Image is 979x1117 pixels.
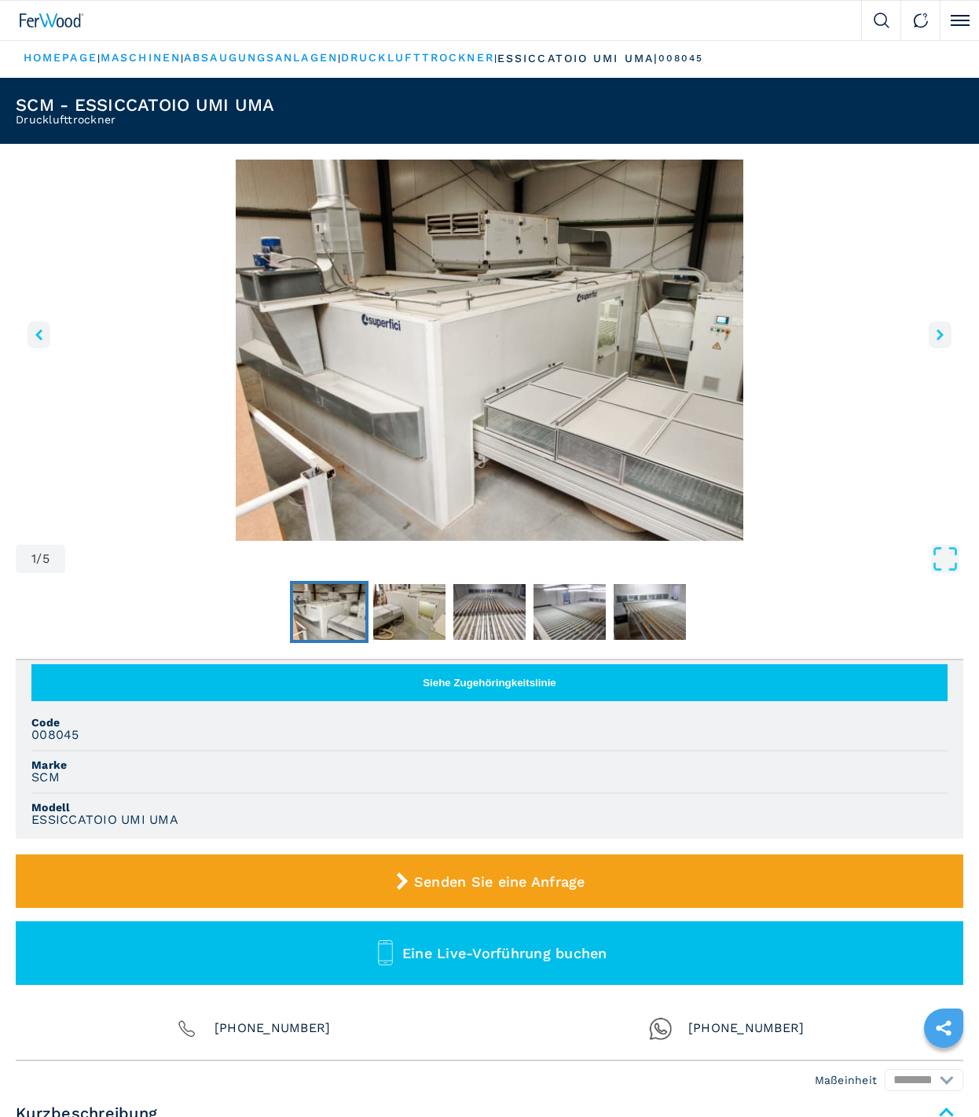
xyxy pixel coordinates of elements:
a: drucklufttrockner [341,51,494,64]
img: 05a7ee60e8376e9546a9ce9e2d8a849c [453,584,526,641]
a: sharethis [924,1009,963,1048]
button: Go to Slide 4 [530,581,609,644]
h2: Drucklufttrockner [16,114,274,125]
span: 1 [31,553,36,565]
span: [PHONE_NUMBER] [214,1017,331,1041]
img: Contact us [913,13,929,28]
button: Open Fullscreen [69,545,959,573]
p: 008045 [658,52,704,65]
button: Go to Slide 3 [450,581,529,644]
button: Senden Sie eine Anfrage [16,854,963,908]
span: 5 [42,553,49,565]
img: 4c820367a9224c4a5853d4c83d1a312b [614,584,686,641]
a: HOMEPAGE [24,51,97,64]
span: / [36,553,42,565]
img: Phone [175,1017,199,1041]
button: Eine Live-Vorführung buchen [16,921,963,985]
img: Whatsapp [649,1017,673,1041]
img: f3915a8c368fefe61afc1b54a5fede2e [533,584,606,641]
em: Maßeinheit [815,1075,878,1086]
button: Go to Slide 2 [370,581,449,644]
h3: SCM [31,770,60,784]
span: Marke [31,759,948,770]
span: Senden Sie eine Anfrage [414,873,585,890]
span: | [97,53,101,64]
img: Drucklufttrockner SCM ESSICCATOIO UMI UMA [16,160,963,541]
a: absaugungsanlagen [184,51,338,64]
span: | [181,53,184,64]
span: [PHONE_NUMBER] [688,1017,805,1041]
a: maschinen [101,51,181,64]
p: essiccatoio umi uma | [497,51,658,67]
span: Modell [31,802,948,813]
button: right-button [929,322,951,348]
button: Go to Slide 5 [610,581,689,644]
h1: SCM - ESSICCATOIO UMI UMA [16,97,274,114]
span: Eine Live-Vorführung buchen [402,945,607,961]
img: 4c6356dd106ec3f8ce6f23d77856fa39 [373,584,445,641]
img: Ferwood [20,13,84,28]
button: Go to Slide 1 [290,581,368,644]
h3: 008045 [31,728,79,742]
div: Go to Slide 1 [16,160,963,541]
span: | [338,53,341,64]
nav: Thumbnail Navigation [16,581,963,644]
span: | [494,53,497,64]
h3: ESSICCATOIO UMI UMA [31,813,178,827]
button: Siehe Zugehöringkeitslinie [31,664,948,701]
span: Code [31,717,948,728]
img: 4712cc4c768ef93bf617b5e1d3d2f7ec [293,584,365,641]
button: Click to toggle menu [940,1,979,40]
button: left-button [27,322,50,348]
img: Search [874,13,889,28]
